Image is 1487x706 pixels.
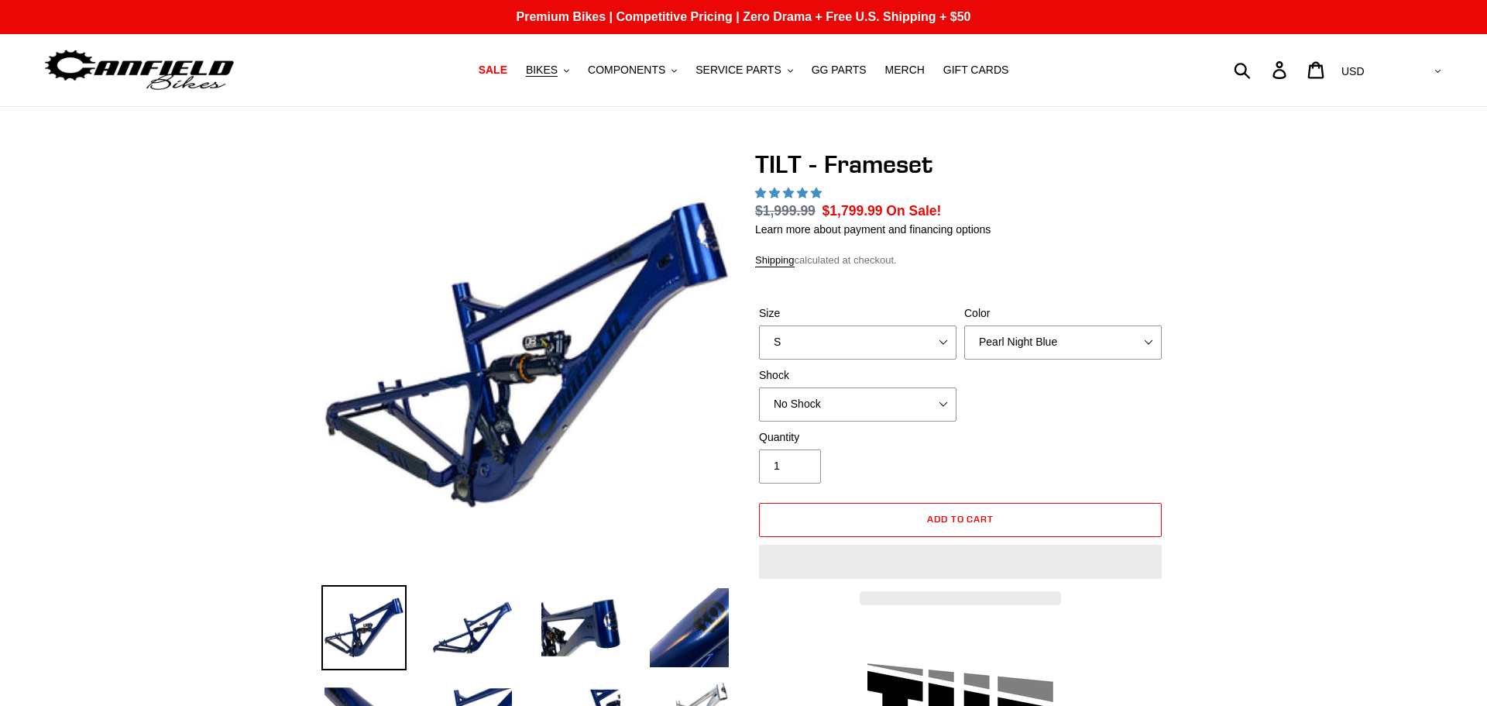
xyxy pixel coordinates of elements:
[943,64,1009,77] span: GIFT CARDS
[755,150,1166,179] h1: TILT - Frameset
[325,153,729,557] img: TILT - Frameset
[877,60,932,81] a: MERCH
[886,201,941,221] span: On Sale!
[755,187,825,199] span: 5.00 stars
[822,203,883,219] span: $1,799.99
[755,254,795,267] a: Shipping
[936,60,1017,81] a: GIFT CARDS
[755,203,816,219] s: $1,999.99
[580,60,685,81] button: COMPONENTS
[885,64,925,77] span: MERCH
[755,253,1166,268] div: calculated at checkout.
[688,60,800,81] button: SERVICE PARTS
[755,223,991,236] a: Learn more about payment and financing options
[759,429,956,446] label: Quantity
[479,64,507,77] span: SALE
[759,503,1162,537] button: Add to cart
[927,513,994,525] span: Add to cart
[647,585,732,670] img: Load image into Gallery viewer, TILT - Frameset
[430,585,515,670] img: Load image into Gallery viewer, TILT - Frameset
[526,64,558,77] span: BIKES
[695,64,781,77] span: SERVICE PARTS
[759,305,956,322] label: Size
[759,367,956,384] label: Shock
[471,60,515,81] a: SALE
[964,305,1162,322] label: Color
[518,60,577,81] button: BIKES
[588,64,665,77] span: COMPONENTS
[812,64,867,77] span: GG PARTS
[1242,53,1282,87] input: Search
[321,585,407,670] img: Load image into Gallery viewer, TILT - Frameset
[538,585,623,670] img: Load image into Gallery viewer, TILT - Frameset
[43,46,236,95] img: Canfield Bikes
[804,60,874,81] a: GG PARTS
